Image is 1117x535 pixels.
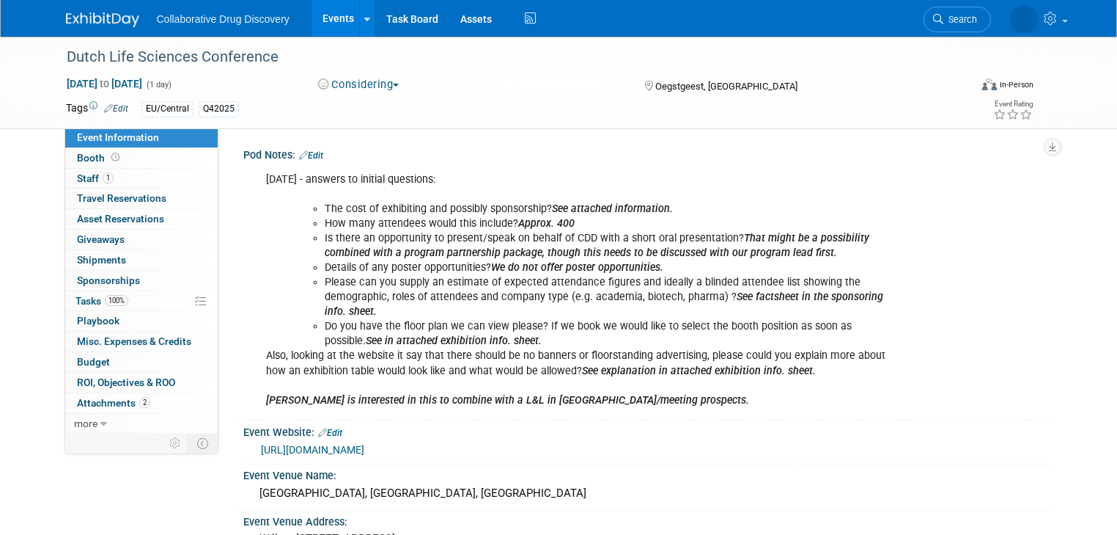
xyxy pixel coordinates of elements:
a: Edit [299,150,323,161]
span: Playbook [77,315,119,327]
a: Edit [318,428,342,438]
button: Considering [313,77,405,92]
div: Dutch Life Sciences Conference [62,44,951,70]
span: more [74,418,97,429]
i: That might be a possibility combined with a program partnership package, though this needs to be ... [325,232,869,259]
img: Amanda Briggs [1010,5,1038,33]
a: Budget [65,352,218,372]
i: See in attached exhibition info. sheet. [366,335,542,347]
div: Q42025 [199,101,239,117]
span: Shipments [77,254,126,266]
div: Event Venue Address: [243,511,1052,529]
span: to [97,78,111,90]
li: Details of any poster opportunities? [325,261,886,275]
a: Attachments2 [65,393,218,413]
img: ExhibitDay [66,12,139,27]
div: EU/Central [141,101,193,117]
div: Event Venue Name: [243,465,1052,483]
span: Budget [77,356,110,368]
a: Asset Reservations [65,209,218,229]
i: [PERSON_NAME] is interested in this to combine with a L&L in [GEOGRAPHIC_DATA]/meeting prospects. [266,394,749,407]
span: Booth [77,152,122,164]
li: The cost of exhibiting and possibly sponsorship? [325,202,886,216]
span: Asset Reservations [77,213,164,225]
a: Event Information [65,128,218,148]
div: Pod Notes: [243,144,1052,163]
div: Event Format [891,76,1033,98]
div: Event Website: [243,421,1052,440]
li: Is there an opportunity to present/speak on behalf of CDD with a short oral presentation? [325,231,886,261]
td: Personalize Event Tab Strip [163,434,188,453]
a: Misc. Expenses & Credits [65,332,218,352]
li: Please can you supply an estimate of expected attendance figures and ideally a blinded attendee l... [325,275,886,319]
a: Tasks100% [65,291,218,311]
span: Staff [77,172,114,184]
a: Shipments [65,250,218,270]
td: Tags [66,101,128,117]
li: How many attendees would this include? [325,216,886,231]
div: In-Person [999,79,1033,90]
span: Collaborative Drug Discovery [157,13,290,25]
div: Event Rating [993,101,1033,108]
a: [URL][DOMAIN_NAME] [261,444,364,456]
span: 100% [105,295,128,306]
td: Toggle Event Tabs [188,434,218,453]
a: Sponsorships [65,271,218,291]
a: Booth [65,148,218,168]
span: (1 day) [145,80,172,90]
span: 1 [103,172,114,183]
span: Travel Reservations [77,192,166,204]
i: See attached information. [552,203,673,215]
span: 2 [139,397,150,408]
div: [DATE] - answers to initial questions: Also, looking at the website it say that there should be n... [256,165,895,415]
a: Edit [104,103,128,114]
i: We do not offer poster opportunities. [491,261,663,274]
span: [DATE] [DATE] [66,77,143,90]
a: Giveaways [65,230,218,250]
img: Format-Inperson.png [982,79,997,90]
span: Misc. Expenses & Credits [77,335,191,347]
span: Oegstgeest, [GEOGRAPHIC_DATA] [655,81,797,92]
a: Travel Reservations [65,189,218,208]
i: Approx. 400 [518,217,575,230]
a: Search [924,7,991,32]
a: Playbook [65,311,218,331]
span: Attachments [77,397,150,409]
div: [GEOGRAPHIC_DATA], [GEOGRAPHIC_DATA], [GEOGRAPHIC_DATA] [254,482,1041,505]
li: Do you have the floor plan we can view please? If we book we would like to select the booth posit... [325,319,886,349]
span: Tasks [75,295,128,307]
span: Booth not reserved yet [108,152,122,163]
span: Giveaways [77,233,125,245]
span: ROI, Objectives & ROO [77,376,175,388]
a: ROI, Objectives & ROO [65,373,218,393]
a: more [65,414,218,434]
span: Event Information [77,131,159,143]
i: See explanation in attached exhibition info. sheet. [582,365,816,377]
span: Search [943,14,977,25]
a: Staff1 [65,169,218,189]
span: Sponsorships [77,274,140,286]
